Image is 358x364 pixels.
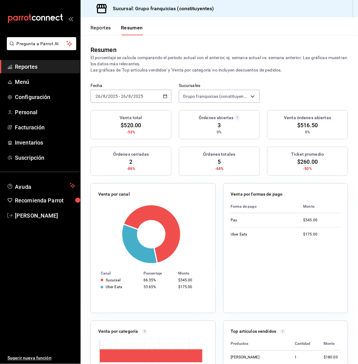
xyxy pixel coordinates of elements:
[7,355,75,362] span: Sugerir nueva función
[15,93,75,101] span: Configuración
[217,129,222,135] span: 0%
[231,232,281,237] div: Uber Eats
[4,45,76,51] a: Pregunta a Parrot AI
[106,94,108,99] span: /
[231,218,281,223] div: Pay
[141,270,176,277] th: Porcentaje
[298,121,318,129] span: $516.50
[108,5,214,12] h3: Sucursal: Grupo franquicias (constituyentes)
[303,166,312,171] span: -50%
[298,200,340,213] th: Monto
[231,355,281,360] div: [PERSON_NAME]
[98,191,130,197] p: Venta por canal
[121,25,143,35] button: Resumen
[144,278,173,282] div: 66.35%
[120,115,142,121] h3: Venta total
[103,94,106,99] input: --
[215,166,224,171] span: -64%
[15,108,75,116] span: Personal
[133,94,144,99] input: ----
[199,115,233,121] h3: Órdenes abiertas
[15,138,75,147] span: Inventarios
[128,94,131,99] input: --
[113,151,149,158] h3: Órdenes cerradas
[127,166,135,171] span: -86%
[129,158,132,166] span: 2
[127,129,135,135] span: -93%
[91,54,348,73] p: El porcentaje se calcula comparando el período actual con el anterior, ej. semana actual vs. sema...
[7,37,76,50] button: Pregunta a Parrot AI
[178,278,206,282] div: $345.00
[15,63,75,71] span: Reportes
[106,285,122,289] div: Uber Eats
[98,328,138,335] p: Venta por categoría
[303,218,340,223] div: $345.00
[91,84,171,88] label: Fecha
[68,16,73,21] button: open_drawer_menu
[121,94,126,99] input: --
[218,121,221,129] span: 3
[298,158,318,166] span: $260.00
[15,123,75,132] span: Facturación
[291,151,324,158] h3: Ticket promedio
[106,278,121,282] div: Sucursal
[119,94,120,99] span: -
[95,94,101,99] input: --
[15,196,75,205] span: Recomienda Parrot
[303,232,340,237] div: $175.00
[91,45,117,54] div: Resumen
[183,93,248,99] span: Grupo franquicias (constituyentes)
[231,200,298,213] th: Forma de pago
[319,337,340,351] th: Monto
[15,211,75,220] span: [PERSON_NAME]
[295,355,314,360] div: 1
[126,94,128,99] span: /
[284,115,331,121] h3: Venta órdenes abiertas
[17,41,67,47] span: Pregunta a Parrot AI
[305,129,310,135] span: 0%
[15,182,67,189] span: Ayuda
[203,151,236,158] h3: Órdenes totales
[231,328,276,335] p: Top artículos vendidos
[91,25,111,35] button: Reportes
[15,78,75,86] span: Menú
[91,270,141,277] th: Canal
[176,270,215,277] th: Monto
[231,191,283,197] p: Venta por formas de pago
[108,94,118,99] input: ----
[121,121,141,129] span: $520.00
[91,25,143,35] div: navigation tabs
[131,94,133,99] span: /
[144,285,173,289] div: 33.65%
[179,84,260,88] label: Sucursales
[101,94,103,99] span: /
[178,285,206,289] div: $175.00
[324,355,340,360] div: $180.00
[290,337,319,351] th: Cantidad
[15,154,75,162] span: Suscripción
[218,158,221,166] span: 5
[231,337,290,351] th: Productos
